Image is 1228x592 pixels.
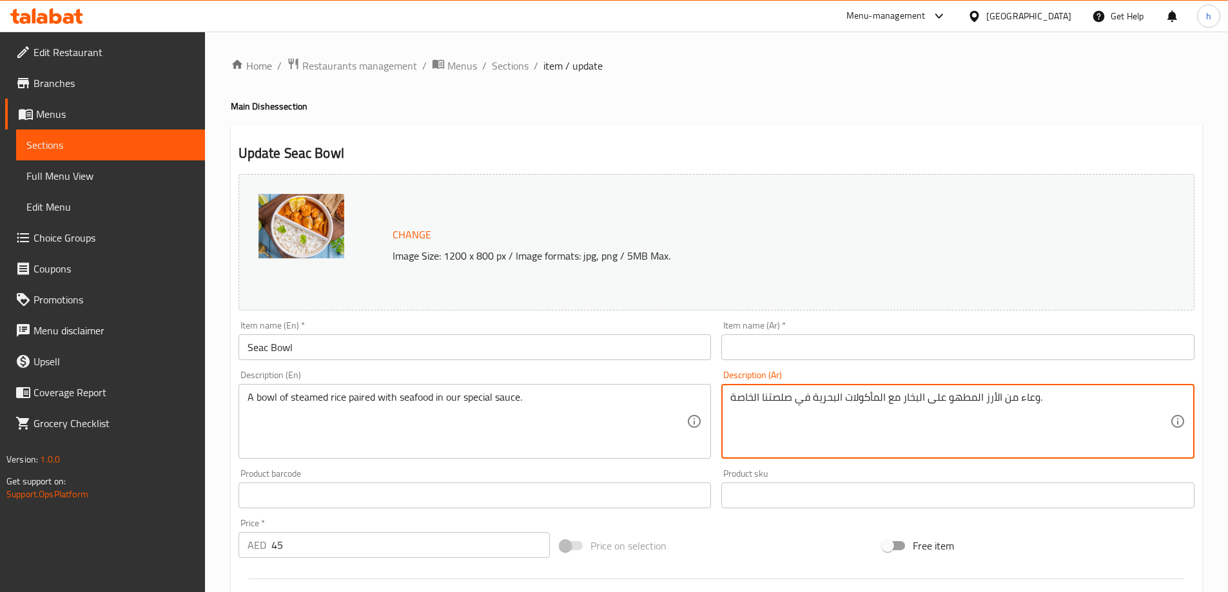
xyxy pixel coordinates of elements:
[239,144,1194,163] h2: Update Seac Bowl
[26,199,195,215] span: Edit Menu
[239,482,712,508] input: Please enter product barcode
[26,168,195,184] span: Full Menu View
[258,194,344,258] img: mmw_638923298106344042
[5,408,205,439] a: Grocery Checklist
[40,451,60,468] span: 1.0.0
[239,334,712,360] input: Enter name En
[5,377,205,408] a: Coverage Report
[5,284,205,315] a: Promotions
[248,391,687,452] textarea: A bowl of steamed rice paired with seafood in our special sauce.
[34,261,195,276] span: Coupons
[721,482,1194,508] input: Please enter product sku
[231,100,1202,113] h4: Main Dishes section
[543,58,603,73] span: item / update
[34,415,195,431] span: Grocery Checklist
[6,451,38,468] span: Version:
[5,68,205,99] a: Branches
[277,58,282,73] li: /
[5,222,205,253] a: Choice Groups
[302,58,417,73] span: Restaurants management
[5,37,205,68] a: Edit Restaurant
[271,532,551,558] input: Please enter price
[16,160,205,191] a: Full Menu View
[492,58,529,73] a: Sections
[986,9,1071,23] div: [GEOGRAPHIC_DATA]
[287,57,417,74] a: Restaurants management
[721,334,1194,360] input: Enter name Ar
[393,225,431,244] span: Change
[36,106,195,122] span: Menus
[248,537,266,553] p: AED
[34,230,195,245] span: Choice Groups
[846,8,926,24] div: Menu-management
[5,99,205,129] a: Menus
[26,137,195,153] span: Sections
[34,385,195,400] span: Coverage Report
[730,391,1170,452] textarea: وعاء من الأرز المطهو على البخار مع المأكولات البحرية في صلصتنا الخاصة.
[34,75,195,91] span: Branches
[34,354,195,369] span: Upsell
[432,57,477,74] a: Menus
[6,486,88,502] a: Support.OpsPlatform
[534,58,538,73] li: /
[34,292,195,307] span: Promotions
[5,346,205,377] a: Upsell
[16,191,205,222] a: Edit Menu
[231,57,1202,74] nav: breadcrumb
[482,58,487,73] li: /
[590,538,667,553] span: Price on selection
[6,473,66,490] span: Get support on:
[16,129,205,160] a: Sections
[422,58,427,73] li: /
[913,538,954,553] span: Free item
[34,44,195,60] span: Edit Restaurant
[447,58,477,73] span: Menus
[387,248,1075,263] p: Image Size: 1200 x 800 px / Image formats: jpg, png / 5MB Max.
[231,58,272,73] a: Home
[387,222,436,248] button: Change
[5,315,205,346] a: Menu disclaimer
[5,253,205,284] a: Coupons
[1206,9,1211,23] span: h
[34,323,195,338] span: Menu disclaimer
